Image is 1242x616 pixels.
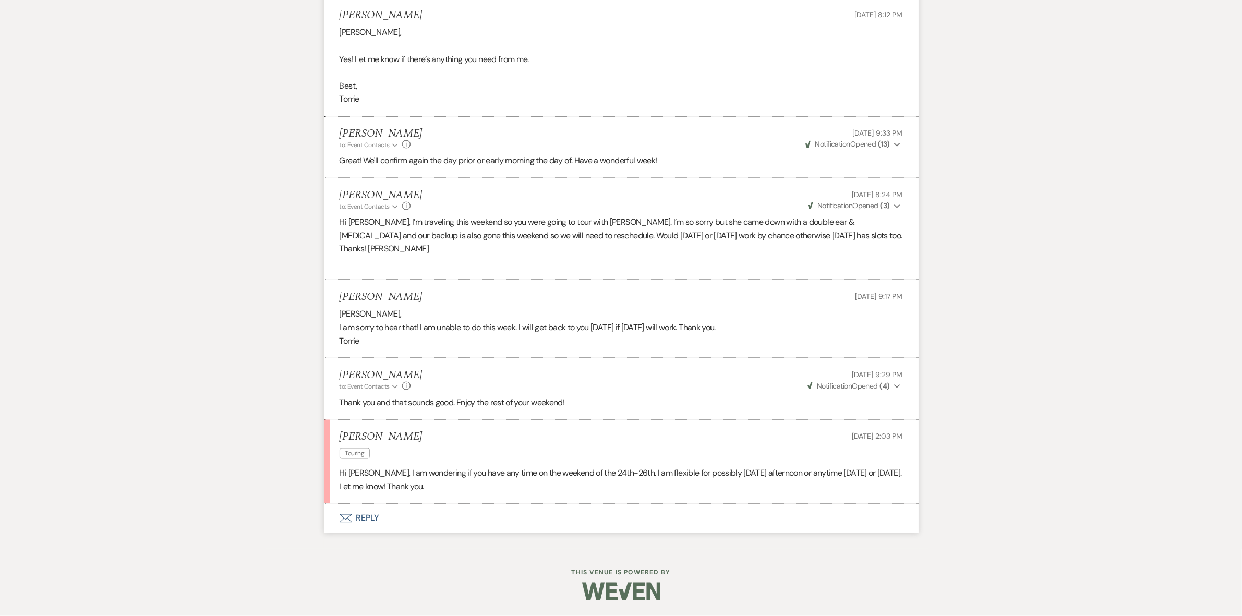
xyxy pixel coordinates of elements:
span: Opened [807,381,890,391]
button: to: Event Contacts [340,202,400,211]
span: Opened [805,139,890,149]
button: NotificationOpened (3) [806,200,903,211]
span: Notification [815,139,850,149]
span: Notification [817,381,852,391]
p: Torrie [340,334,903,348]
span: [DATE] 9:17 PM [855,292,902,301]
h5: [PERSON_NAME] [340,369,423,382]
div: [PERSON_NAME], Yes! Let me know if there’s anything you need from me. Best, Torrie [340,26,903,106]
span: [DATE] 8:24 PM [852,190,902,199]
button: to: Event Contacts [340,382,400,391]
span: [DATE] 8:12 PM [854,10,902,19]
p: Hi [PERSON_NAME], I am wondering if you have any time on the weekend of the 24th-26th. I am flexi... [340,466,903,493]
h5: [PERSON_NAME] [340,291,423,304]
img: Weven Logo [582,573,660,610]
p: [PERSON_NAME], [340,307,903,321]
span: [DATE] 2:03 PM [852,431,902,441]
h5: [PERSON_NAME] [340,430,423,443]
strong: ( 4 ) [879,381,889,391]
span: to: Event Contacts [340,141,390,149]
span: Notification [817,201,852,210]
p: Great! We'll confirm again the day prior or early morning the day of. Have a wonderful week! [340,154,903,167]
p: Hi [PERSON_NAME], I’m traveling this weekend so you were going to tour with [PERSON_NAME]. I’m so... [340,215,903,256]
p: I am sorry to hear that! I am unable to do this week. I will get back to you [DATE] if [DATE] wil... [340,321,903,334]
button: NotificationOpened (4) [806,381,903,392]
p: Thank you and that sounds good. Enjoy the rest of your weekend! [340,396,903,409]
span: Opened [808,201,890,210]
strong: ( 13 ) [878,139,890,149]
h5: [PERSON_NAME] [340,127,423,140]
h5: [PERSON_NAME] [340,9,423,22]
button: to: Event Contacts [340,140,400,150]
span: to: Event Contacts [340,382,390,391]
h5: [PERSON_NAME] [340,189,423,202]
span: to: Event Contacts [340,202,390,211]
span: [DATE] 9:29 PM [852,370,902,379]
button: NotificationOpened (13) [804,139,902,150]
span: [DATE] 9:33 PM [852,128,902,138]
span: Touring [340,448,370,459]
button: Reply [324,504,919,533]
strong: ( 3 ) [880,201,889,210]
